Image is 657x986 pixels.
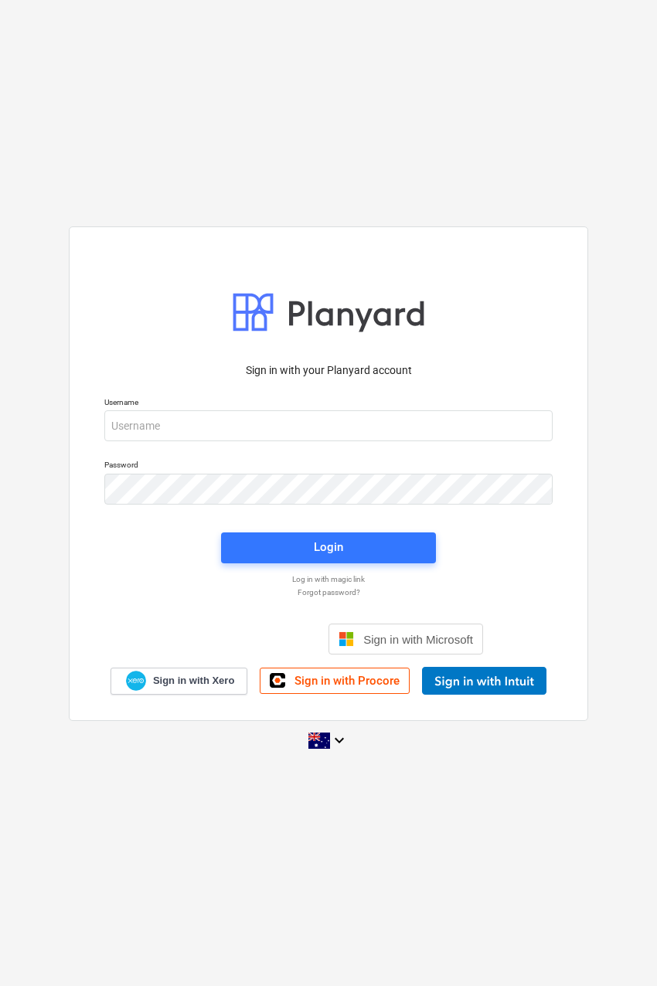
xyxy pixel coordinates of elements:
[111,668,248,695] a: Sign in with Xero
[126,671,146,692] img: Xero logo
[97,574,560,584] a: Log in with magic link
[363,633,473,646] span: Sign in with Microsoft
[330,731,349,750] i: keyboard_arrow_down
[260,668,410,694] a: Sign in with Procore
[104,460,553,473] p: Password
[339,631,354,647] img: Microsoft logo
[166,622,324,656] iframe: Sign in with Google Button
[104,362,553,379] p: Sign in with your Planyard account
[221,532,436,563] button: Login
[314,537,343,557] div: Login
[153,674,234,688] span: Sign in with Xero
[294,674,400,688] span: Sign in with Procore
[104,397,553,410] p: Username
[97,587,560,597] a: Forgot password?
[104,410,553,441] input: Username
